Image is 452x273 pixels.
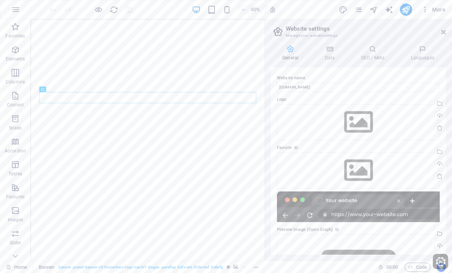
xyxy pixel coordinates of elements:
[5,33,25,39] p: Favorites
[9,125,22,131] p: Boxes
[421,6,445,13] span: More
[286,32,431,39] h3: Manage your website settings
[405,263,431,272] button: Code
[385,5,393,14] i: AI Writer
[277,83,440,92] input: Name...
[369,5,378,14] button: navigator
[378,263,398,272] h6: Session time
[400,3,412,16] button: publish
[339,5,348,14] button: design
[249,5,262,14] h6: 60%
[277,74,440,83] label: Website name
[354,5,363,14] button: pages
[269,6,276,13] i: On resize automatically adjust zoom level to fit chosen device.
[6,194,25,200] p: Features
[391,264,393,270] span: :
[354,5,363,14] i: Pages (Ctrl+Alt+S)
[277,95,440,104] label: Logo
[7,102,24,108] p: Content
[39,263,262,272] nav: breadcrumb
[6,56,25,62] p: Elements
[339,5,347,14] i: Design (Ctrl+Alt+Y)
[399,45,446,61] h4: Languages
[313,45,349,61] h4: Data
[369,5,378,14] i: Navigator
[277,225,440,234] label: Preview Image (Open Graph)
[401,5,410,14] i: Publish
[277,104,440,140] div: Select files from the file manager, stock photos, or upload file(s)
[238,5,265,14] button: 60%
[57,263,223,272] span: . banner .preset-banner-v3-home-hero-logo-nav-h1-slogan .parallax .hide-sm .hide-md .hide-lg
[6,263,27,272] a: Click to cancel selection. Double-click to open Pages
[271,45,313,61] h4: General
[110,5,118,14] i: Reload page
[6,79,25,85] p: Columns
[8,171,22,177] p: Tables
[385,5,394,14] button: text_generator
[5,148,26,154] p: Accordion
[386,263,398,272] span: 00 00
[277,143,440,152] label: Favicon
[408,263,427,272] span: Code
[109,5,118,14] button: reload
[94,5,103,14] button: Click here to leave preview mode and continue editing
[233,265,238,269] i: This element contains a background
[8,217,23,223] p: Images
[39,263,55,272] span: Click to select. Double-click to edit
[10,240,21,246] p: Slider
[286,25,446,32] h2: Website settings
[277,152,440,188] div: Select files from the file manager, stock photos, or upload file(s)
[227,265,230,269] i: This element is a customizable preset
[349,45,399,61] h4: SEO / Meta
[418,3,449,16] button: More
